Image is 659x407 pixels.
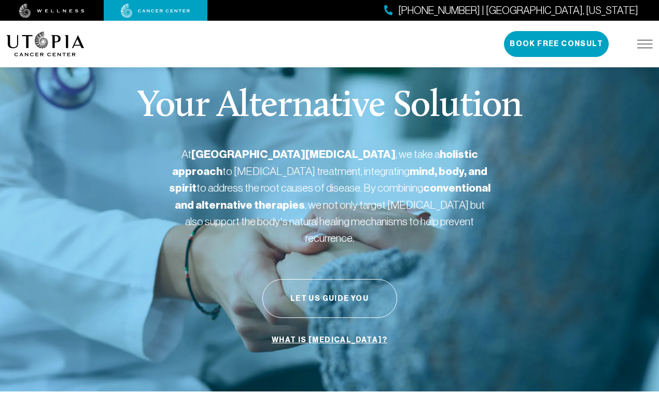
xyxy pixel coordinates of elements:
strong: conventional and alternative therapies [175,181,490,212]
a: [PHONE_NUMBER] | [GEOGRAPHIC_DATA], [US_STATE] [384,3,638,18]
button: Let Us Guide You [262,279,397,318]
button: Book Free Consult [504,31,609,57]
span: [PHONE_NUMBER] | [GEOGRAPHIC_DATA], [US_STATE] [398,3,638,18]
strong: [GEOGRAPHIC_DATA][MEDICAL_DATA] [191,148,396,161]
p: At , we take a to [MEDICAL_DATA] treatment, integrating to address the root causes of disease. By... [169,146,490,246]
strong: holistic approach [172,148,478,178]
a: What is [MEDICAL_DATA]? [269,330,390,350]
img: logo [6,32,85,56]
p: Your Alternative Solution [137,88,522,125]
img: icon-hamburger [637,40,653,48]
img: wellness [19,4,85,18]
img: cancer center [121,4,190,18]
